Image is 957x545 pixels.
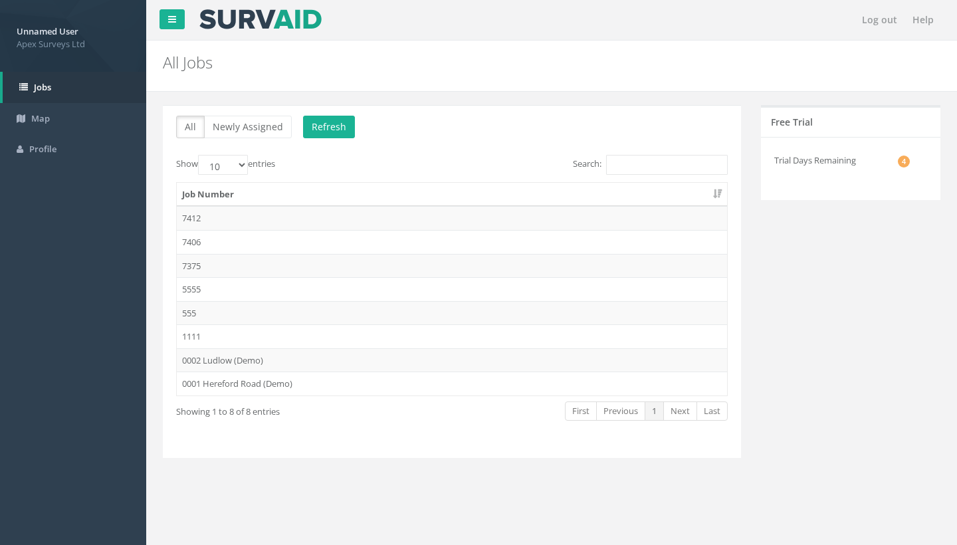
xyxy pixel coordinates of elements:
td: 5555 [177,277,727,301]
h5: Free Trial [771,117,813,127]
button: Newly Assigned [204,116,292,138]
a: Unnamed User Apex Surveys Ltd [17,22,130,50]
th: Job Number: activate to sort column ascending [177,183,727,207]
a: Jobs [3,72,146,103]
a: Next [663,401,697,421]
a: Previous [596,401,645,421]
span: 4 [898,156,910,167]
td: 0002 Ludlow (Demo) [177,348,727,372]
td: 7412 [177,206,727,230]
strong: Unnamed User [17,25,78,37]
td: 0001 Hereford Road (Demo) [177,372,727,395]
button: Refresh [303,116,355,138]
a: Last [696,401,728,421]
span: Jobs [34,81,51,93]
a: First [565,401,597,421]
button: All [176,116,205,138]
select: Showentries [198,155,248,175]
a: 1 [645,401,664,421]
td: 555 [177,301,727,325]
td: 7406 [177,230,727,254]
span: Apex Surveys Ltd [17,38,130,51]
div: Showing 1 to 8 of 8 entries [176,400,394,418]
li: Trial Days Remaining [774,148,910,173]
label: Show entries [176,155,275,175]
input: Search: [606,155,728,175]
td: 7375 [177,254,727,278]
label: Search: [573,155,728,175]
span: Map [31,112,50,124]
span: Profile [29,143,56,155]
td: 1111 [177,324,727,348]
h2: All Jobs [163,54,807,71]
